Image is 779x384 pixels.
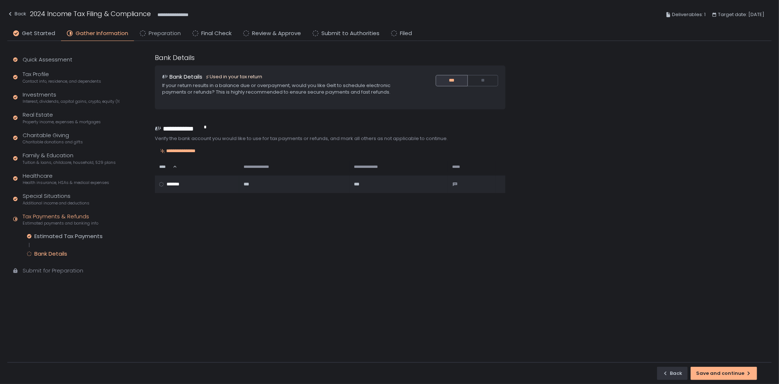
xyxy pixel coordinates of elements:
[201,29,232,38] span: Final Check
[23,200,89,206] span: Additional income and deductions
[321,29,379,38] span: Submit to Authorities
[696,370,752,377] div: Save and continue
[23,221,98,226] span: Estimated payments and banking info
[155,53,195,63] h1: Bank Details
[691,367,757,380] button: Save and continue
[23,111,101,125] div: Real Estate
[23,91,119,105] div: Investments
[23,151,116,165] div: Family & Education
[657,367,688,380] button: Back
[400,29,412,38] span: Filed
[169,73,202,81] h1: Bank Details
[22,29,55,38] span: Get Started
[23,79,101,84] span: Contact info, residence, and dependents
[23,212,98,226] div: Tax Payments & Refunds
[205,74,262,80] div: Used in your tax return
[23,172,109,186] div: Healthcare
[149,29,181,38] span: Preparation
[76,29,128,38] span: Gather Information
[23,139,83,145] span: Charitable donations and gifts
[662,370,682,377] div: Back
[23,192,89,206] div: Special Situations
[7,10,26,18] div: Back
[23,70,101,84] div: Tax Profile
[23,56,72,64] div: Quick Assessment
[23,267,83,275] div: Submit for Preparation
[23,131,83,145] div: Charitable Giving
[34,250,67,257] div: Bank Details
[30,9,151,19] h1: 2024 Income Tax Filing & Compliance
[23,99,119,104] span: Interest, dividends, capital gains, crypto, equity (1099s, K-1s)
[672,10,706,19] span: Deliverables: 1
[718,10,764,19] span: Target date: [DATE]
[34,233,103,240] div: Estimated Tax Payments
[23,119,101,125] span: Property income, expenses & mortgages
[23,160,116,165] span: Tuition & loans, childcare, household, 529 plans
[155,135,505,142] div: Verify the bank account you would like to use for tax payments or refunds, and mark all others as...
[252,29,301,38] span: Review & Approve
[23,180,109,185] span: Health insurance, HSAs & medical expenses
[162,82,406,95] div: If your return results in a balance due or overpayment, would you like Gelt to schedule electroni...
[7,9,26,21] button: Back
